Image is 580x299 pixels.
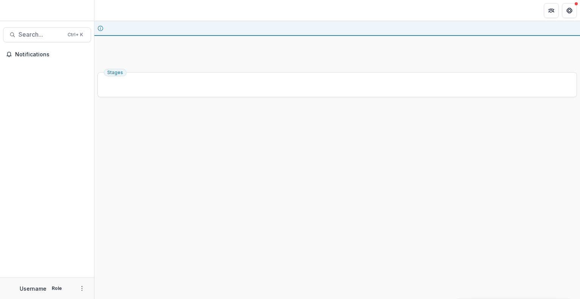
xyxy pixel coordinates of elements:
[49,285,64,292] p: Role
[15,51,88,58] span: Notifications
[3,27,91,42] button: Search...
[544,3,559,18] button: Partners
[107,70,123,75] span: Stages
[20,285,46,293] p: Username
[77,284,86,293] button: More
[19,31,63,38] span: Search...
[562,3,577,18] button: Get Help
[66,31,85,39] div: Ctrl + K
[3,48,91,60] button: Notifications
